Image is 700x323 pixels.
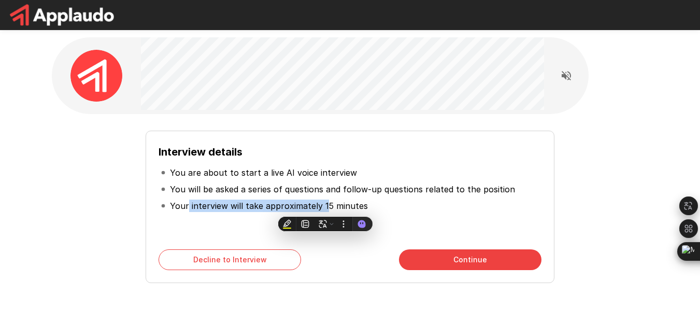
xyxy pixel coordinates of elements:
img: applaudo_avatar.png [70,50,122,102]
button: Read questions aloud [556,65,577,86]
p: You will be asked a series of questions and follow-up questions related to the position [170,183,515,195]
b: Interview details [159,146,242,158]
p: Your interview will take approximately 15 minutes [170,200,368,212]
button: Decline to Interview [159,249,301,270]
p: You are about to start a live AI voice interview [170,166,357,179]
button: Continue [399,249,541,270]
